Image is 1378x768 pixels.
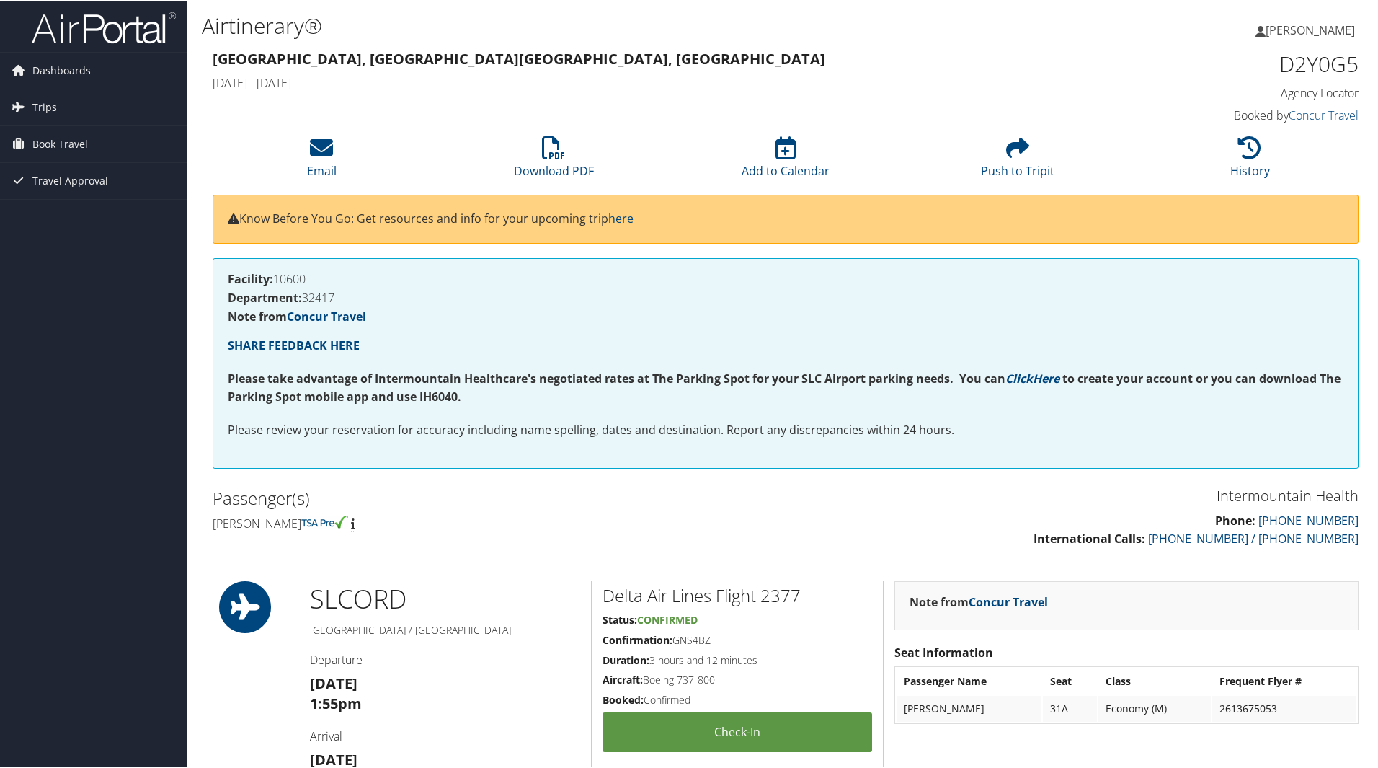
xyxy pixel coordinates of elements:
[32,162,108,198] span: Travel Approval
[1043,694,1097,720] td: 31A
[1212,694,1356,720] td: 2613675053
[1266,21,1355,37] span: [PERSON_NAME]
[310,672,357,692] strong: [DATE]
[897,667,1041,693] th: Passenger Name
[228,336,360,352] a: SHARE FEEDBACK HERE
[202,9,980,40] h1: Airtinerary®
[1098,694,1212,720] td: Economy (M)
[310,727,580,743] h4: Arrival
[1088,48,1359,78] h1: D2Y0G5
[603,671,643,685] strong: Aircraft:
[1255,7,1369,50] a: [PERSON_NAME]
[228,288,302,304] strong: Department:
[1005,369,1033,385] a: Click
[1289,106,1359,122] a: Concur Travel
[603,652,649,666] strong: Duration:
[228,369,1005,385] strong: Please take advantage of Intermountain Healthcare's negotiated rates at The Parking Spot for your...
[1215,511,1255,527] strong: Phone:
[32,88,57,124] span: Trips
[910,593,1048,609] strong: Note from
[1088,106,1359,122] h4: Booked by
[969,593,1048,609] a: Concur Travel
[32,51,91,87] span: Dashboards
[213,514,775,530] h4: [PERSON_NAME]
[1088,84,1359,100] h4: Agency Locator
[213,74,1067,89] h4: [DATE] - [DATE]
[213,485,775,509] h2: Passenger(s)
[1258,511,1359,527] a: [PHONE_NUMBER]
[1148,529,1359,545] a: [PHONE_NUMBER] / [PHONE_NUMBER]
[307,143,337,177] a: Email
[1098,667,1212,693] th: Class
[608,209,634,225] a: here
[603,692,644,705] strong: Booked:
[228,272,1343,283] h4: 10600
[1212,667,1356,693] th: Frequent Flyer #
[301,514,348,527] img: tsa-precheck.png
[228,208,1343,227] p: Know Before You Go: Get resources and info for your upcoming trip
[514,143,594,177] a: Download PDF
[310,622,580,636] h5: [GEOGRAPHIC_DATA] / [GEOGRAPHIC_DATA]
[310,650,580,666] h4: Departure
[603,692,872,706] h5: Confirmed
[603,652,872,666] h5: 3 hours and 12 minutes
[603,632,872,646] h5: GNS4BZ
[981,143,1054,177] a: Push to Tripit
[213,48,825,67] strong: [GEOGRAPHIC_DATA], [GEOGRAPHIC_DATA] [GEOGRAPHIC_DATA], [GEOGRAPHIC_DATA]
[228,291,1343,302] h4: 32417
[287,307,366,323] a: Concur Travel
[310,749,357,768] strong: [DATE]
[742,143,830,177] a: Add to Calendar
[603,582,872,606] h2: Delta Air Lines Flight 2377
[894,643,993,659] strong: Seat Information
[1230,143,1270,177] a: History
[1033,529,1145,545] strong: International Calls:
[897,694,1041,720] td: [PERSON_NAME]
[32,9,176,43] img: airportal-logo.png
[603,711,872,751] a: Check-in
[796,485,1359,505] h3: Intermountain Health
[228,307,366,323] strong: Note from
[603,671,872,686] h5: Boeing 737-800
[1043,667,1097,693] th: Seat
[310,692,362,712] strong: 1:55pm
[228,270,273,286] strong: Facility:
[228,420,1343,438] p: Please review your reservation for accuracy including name spelling, dates and destination. Repor...
[310,580,580,616] h1: SLC ORD
[637,612,698,625] span: Confirmed
[1033,369,1059,385] a: Here
[32,125,88,161] span: Book Travel
[603,632,672,645] strong: Confirmation:
[603,612,637,625] strong: Status:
